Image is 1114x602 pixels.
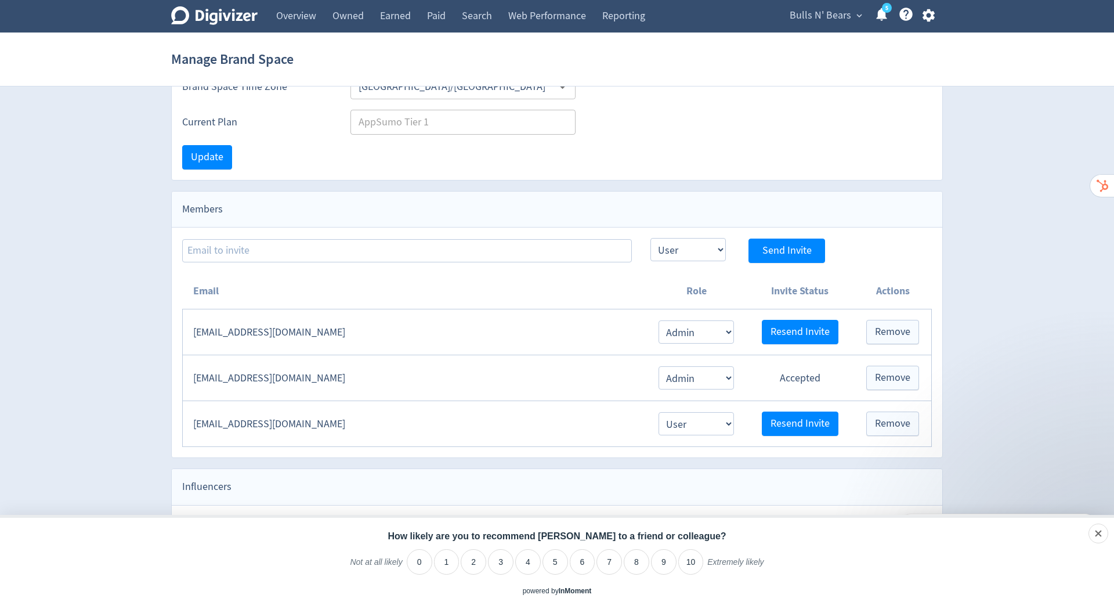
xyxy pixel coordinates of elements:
th: Email [183,273,647,309]
li: 5 [542,549,568,575]
th: Actions [854,273,931,309]
li: 3 [488,549,513,575]
h1: Manage Brand Space [171,41,294,78]
span: Send Invite [762,246,812,256]
label: Extremely likely [707,557,764,576]
span: Bulls N' Bears [790,6,851,25]
td: Accepted [746,355,854,401]
th: Invite Status [746,273,854,309]
button: Update [182,145,232,170]
li: 2 [461,549,486,575]
button: Resend Invite [762,412,838,436]
li: 4 [515,549,541,575]
button: Open [554,78,572,96]
li: 8 [624,549,649,575]
li: 7 [596,549,622,575]
li: 0 [407,549,432,575]
label: Not at all likely [350,557,402,576]
button: Bulls N' Bears [786,6,865,25]
th: Role [647,273,746,309]
a: 5 [882,3,892,13]
text: 5 [885,4,888,12]
input: Select Timezone [354,78,553,96]
button: Remove [866,366,919,390]
td: [EMAIL_ADDRESS][DOMAIN_NAME] [183,309,647,355]
button: Send Invite [748,239,825,263]
button: Resend Invite [762,320,838,344]
input: Email to invite [182,239,632,262]
div: powered by inmoment [523,586,592,596]
td: [EMAIL_ADDRESS][DOMAIN_NAME] [183,401,647,447]
a: InMoment [559,587,592,595]
span: Resend Invite [771,327,830,337]
div: Members [172,192,942,228]
label: Current Plan [182,115,332,129]
div: Close survey [1088,524,1108,543]
button: Remove [866,412,919,436]
iframe: Intercom notifications message [882,489,1114,571]
button: Remove [866,320,919,344]
span: expand_more [854,10,865,21]
span: Remove [875,327,910,337]
li: 9 [651,549,677,575]
span: Remove [875,373,910,383]
td: [EMAIL_ADDRESS][DOMAIN_NAME] [183,355,647,401]
li: 1 [434,549,460,575]
li: 10 [678,549,704,575]
label: Brand Space Time Zone [182,80,332,94]
li: 6 [570,549,595,575]
span: Update [191,152,223,163]
div: Influencers [172,469,942,505]
span: Remove [875,419,910,429]
span: Resend Invite [771,419,830,429]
